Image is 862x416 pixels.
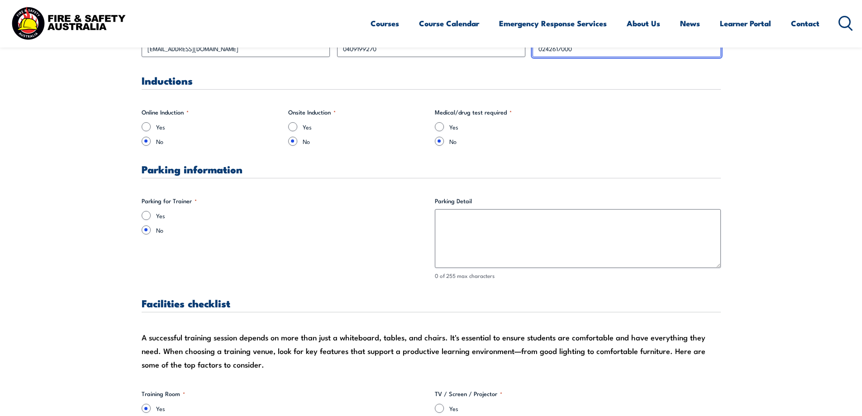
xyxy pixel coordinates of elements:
[142,196,197,206] legend: Parking for Trainer
[142,389,185,398] legend: Training Room
[142,108,189,117] legend: Online Induction
[435,389,502,398] legend: TV / Screen / Projector
[156,225,428,234] label: No
[288,108,336,117] legend: Onsite Induction
[791,11,819,35] a: Contact
[142,75,721,86] h3: Inductions
[435,196,721,206] label: Parking Detail
[156,122,281,131] label: Yes
[419,11,479,35] a: Course Calendar
[371,11,399,35] a: Courses
[142,164,721,174] h3: Parking information
[142,330,721,371] div: A successful training session depends on more than just a whiteboard, tables, and chairs. It's es...
[156,137,281,146] label: No
[449,122,574,131] label: Yes
[142,298,721,308] h3: Facilities checklist
[156,211,428,220] label: Yes
[303,122,428,131] label: Yes
[449,137,574,146] label: No
[449,404,721,413] label: Yes
[435,272,721,280] div: 0 of 255 max characters
[303,137,428,146] label: No
[720,11,771,35] a: Learner Portal
[627,11,660,35] a: About Us
[499,11,607,35] a: Emergency Response Services
[156,404,428,413] label: Yes
[435,108,512,117] legend: Medical/drug test required
[680,11,700,35] a: News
